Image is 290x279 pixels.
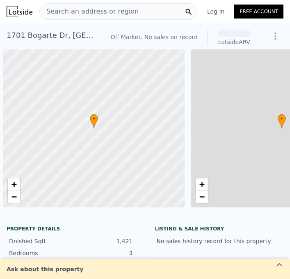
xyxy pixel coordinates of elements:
[11,191,17,202] span: −
[8,178,20,191] a: Zoom in
[234,5,283,19] a: Free Account
[278,115,286,123] span: •
[7,226,135,232] div: Property details
[7,6,32,17] img: Lotside
[196,178,208,191] a: Zoom in
[267,28,283,44] button: Show Options
[90,114,98,128] div: •
[278,114,286,128] div: •
[218,38,251,46] div: Lotside ARV
[9,249,71,257] div: Bedrooms
[2,265,88,273] div: Ask about this property
[7,30,98,41] div: 1701 Bogarte Dr , [GEOGRAPHIC_DATA] , [GEOGRAPHIC_DATA] 75051
[111,33,198,41] div: Off Market. No sales on record
[155,226,284,234] div: LISTING & SALE HISTORY
[9,237,71,245] div: Finished Sqft
[11,179,17,189] span: +
[90,115,98,123] span: •
[155,234,284,249] div: No sales history record for this property.
[196,191,208,203] a: Zoom out
[71,249,133,257] div: 3
[199,191,204,202] span: −
[71,237,133,245] div: 1,421
[199,179,204,189] span: +
[197,7,234,16] a: Log In
[8,191,20,203] a: Zoom out
[40,7,139,16] span: Search an address or region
